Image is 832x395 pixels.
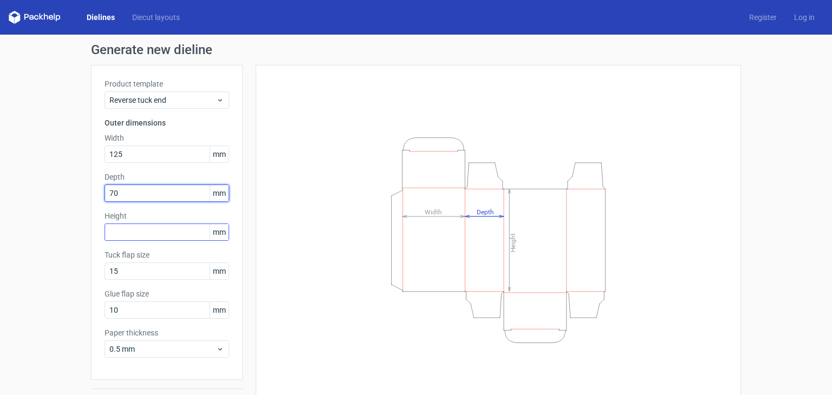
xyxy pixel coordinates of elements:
[105,249,229,260] label: Tuck flap size
[105,117,229,128] h3: Outer dimensions
[78,12,123,23] a: Dielines
[509,233,517,252] tspan: Height
[91,43,741,56] h1: Generate new dieline
[425,208,442,215] tspan: Width
[477,208,494,215] tspan: Depth
[105,327,229,338] label: Paper thickness
[123,12,188,23] a: Diecut layouts
[109,344,216,354] span: 0.5 mm
[210,224,229,240] span: mm
[105,288,229,299] label: Glue flap size
[210,263,229,279] span: mm
[105,210,229,221] label: Height
[105,172,229,182] label: Depth
[109,95,216,106] span: Reverse tuck end
[210,185,229,201] span: mm
[105,133,229,143] label: Width
[210,146,229,162] span: mm
[105,78,229,89] label: Product template
[740,12,785,23] a: Register
[210,302,229,318] span: mm
[785,12,823,23] a: Log in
